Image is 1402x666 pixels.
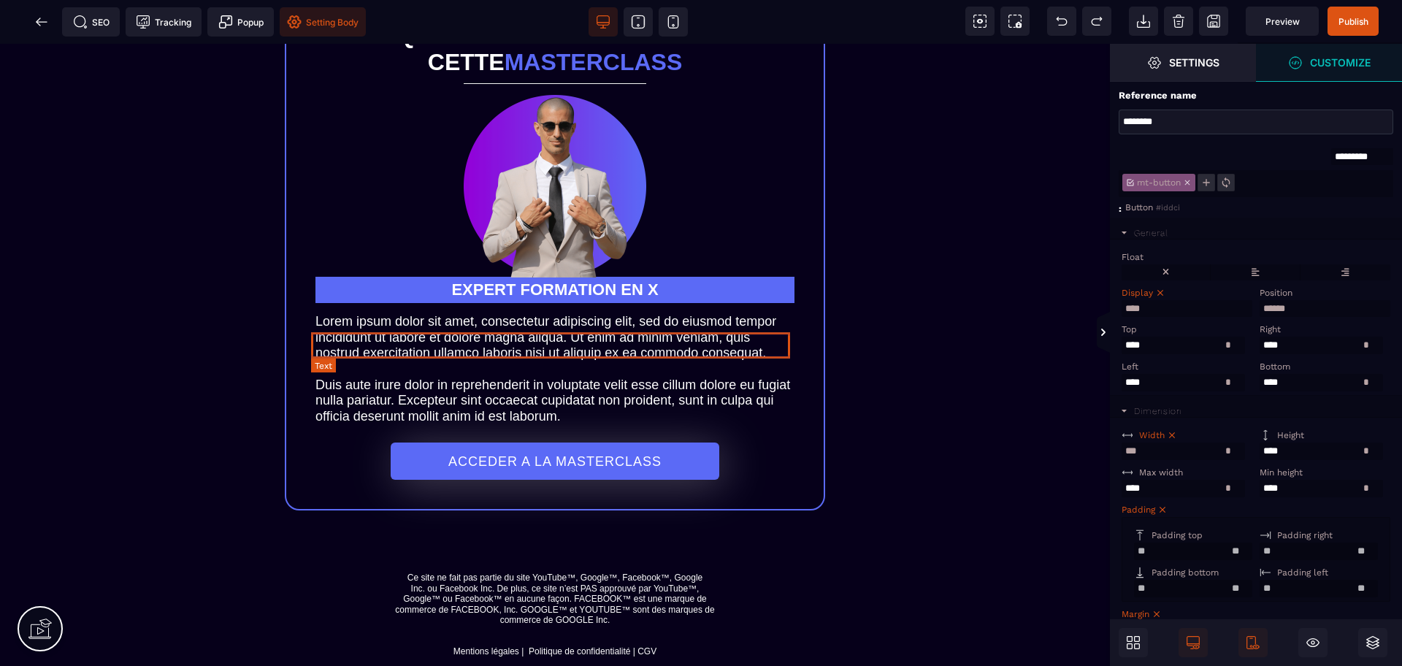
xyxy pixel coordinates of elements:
span: Open Sub Layers [1358,628,1387,657]
text: EXPERT FORMATION EN X [315,233,794,259]
span: Padding right [1277,530,1333,540]
span: Cmd Hidden Block [1298,628,1328,657]
span: View mobile [659,7,688,37]
span: Padding left [1277,567,1328,578]
span: Popup [218,15,264,29]
span: Seo meta data [62,7,120,37]
img: 643546126f8e52ece12a677282fea1e0_profil.png [464,51,646,234]
span: Open Style Manager [1110,44,1256,82]
span: mt-button [1135,177,1183,188]
span: Clear [1164,7,1193,36]
span: Open Style Manager [1256,44,1402,82]
span: Float [1122,252,1144,262]
strong: Settings [1169,57,1219,68]
span: Setting Body [287,15,359,29]
span: View components [965,7,995,36]
p: Reference name [1119,89,1197,102]
span: Screenshot [1000,7,1030,36]
span: Top [1122,324,1137,334]
span: View desktop [589,7,618,37]
span: Padding bottom [1152,567,1219,578]
span: Padding top [1152,530,1203,540]
span: Create Alert Modal [207,7,274,37]
span: #iddci [1156,203,1180,213]
span: Max width [1139,467,1183,478]
span: Min height [1260,467,1303,478]
span: Left [1122,361,1138,372]
span: Preview [1265,16,1300,27]
span: Display [1122,288,1153,298]
span: Favicon [280,7,366,37]
span: Is Show Desktop [1179,628,1208,657]
span: SEO [73,15,110,29]
span: Height [1277,430,1304,440]
span: Bottom [1260,361,1290,372]
span: Margin [1122,609,1149,619]
div: Dimension [1134,406,1182,416]
text: Lorem ipsum dolor sit amet, consectetur adipiscing elit, sed do eiusmod tempor incididunt ut labo... [315,267,794,384]
div: : [1119,202,1125,215]
strong: Customize [1310,57,1371,68]
span: Padding [1122,505,1155,515]
span: Button [1125,202,1153,213]
span: Save [1328,7,1379,36]
span: Position [1260,288,1292,298]
span: Back [27,7,56,37]
span: Preview [1246,7,1319,36]
text: Ce site ne fait pas partie du site YouTube™, Google™, Facebook™, Google Inc. ou Facebook Inc. De ... [110,525,1000,616]
span: Right [1260,324,1281,334]
button: ACCEDER A LA MASTERCLASS [391,399,719,436]
div: General [1134,228,1168,238]
span: Publish [1338,16,1368,27]
span: Toggle Views [1110,311,1125,355]
span: Redo [1082,7,1111,36]
span: masterclass [505,5,683,31]
span: Width [1139,430,1165,440]
span: Undo [1047,7,1076,36]
span: View tablet [624,7,653,37]
span: Save [1199,7,1228,36]
span: Tracking [136,15,191,29]
span: Open Import Webpage [1129,7,1158,36]
span: Open Blocks [1119,628,1148,657]
span: Tracking code [126,7,202,37]
span: Is Show Mobile [1238,628,1268,657]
